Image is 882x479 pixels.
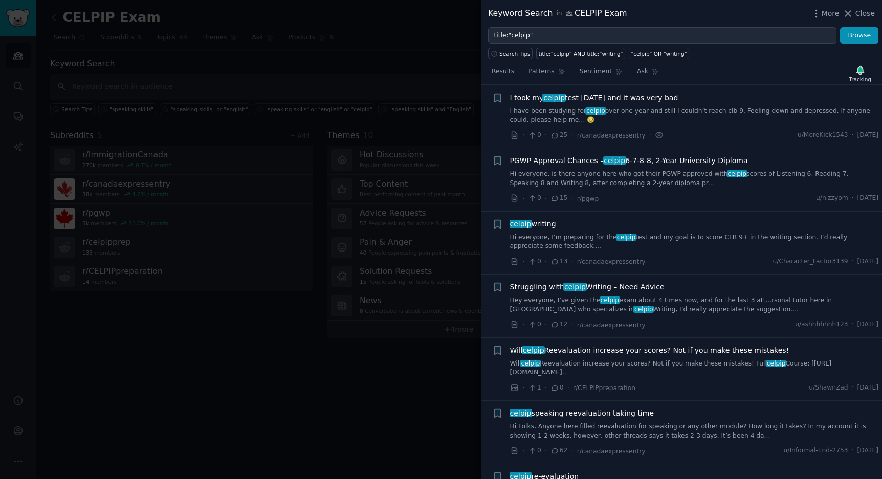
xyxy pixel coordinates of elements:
span: celpip [633,306,654,313]
span: 12 [550,320,567,329]
a: title:"celpip" AND title:"writing" [536,48,625,59]
span: · [571,320,573,330]
span: · [545,446,547,457]
span: r/canadaexpressentry [577,258,646,265]
span: Results [492,67,514,76]
span: · [649,130,651,141]
span: r/canadaexpressentry [577,448,646,455]
span: celpip [766,360,786,367]
span: · [567,382,569,393]
span: · [522,256,524,267]
span: u/MoreKick1543 [798,131,848,140]
span: celpip [603,156,626,165]
a: "celpip" OR "writing" [629,48,689,59]
a: Hi Folks, Anyone here filled reevaluation for speaking or any other module? How long it takes? In... [510,422,879,440]
a: Patterns [525,63,568,84]
span: [DATE] [857,383,878,393]
div: "celpip" OR "writing" [631,50,687,57]
span: Ask [637,67,648,76]
span: · [545,382,547,393]
span: celpip [520,360,541,367]
span: · [852,131,854,140]
span: 13 [550,257,567,266]
span: · [522,320,524,330]
span: writing [510,219,556,230]
span: u/ShawnZad [809,383,848,393]
span: I took my test [DATE] and it was very bad [510,93,678,103]
a: celpipwriting [510,219,556,230]
span: celpip [509,409,532,417]
span: [DATE] [857,194,878,203]
span: · [545,130,547,141]
span: Search Tips [499,50,531,57]
span: · [852,194,854,203]
a: Results [488,63,518,84]
span: · [571,256,573,267]
span: u/Informal-End-2753 [784,446,848,455]
span: Close [855,8,875,19]
span: celpip [522,346,545,354]
span: 0 [528,194,541,203]
span: 0 [528,320,541,329]
span: r/CELPIPpreparation [573,384,635,392]
a: I took mycelpiptest [DATE] and it was very bad [510,93,678,103]
span: · [852,446,854,455]
span: Sentiment [580,67,612,76]
span: 1 [528,383,541,393]
span: Patterns [528,67,554,76]
span: · [545,193,547,204]
span: · [852,383,854,393]
button: Search Tips [488,48,533,59]
span: [DATE] [857,257,878,266]
span: speaking reevaluation taking time [510,408,654,419]
button: More [811,8,840,19]
span: · [571,193,573,204]
a: Sentiment [576,63,626,84]
span: 15 [550,194,567,203]
span: · [522,382,524,393]
span: u/nizzyom [816,194,848,203]
span: · [571,130,573,141]
div: Tracking [849,76,871,83]
span: r/canadaexpressentry [577,132,646,139]
span: · [522,130,524,141]
span: · [522,446,524,457]
a: WillcelpipReevaluation increase your scores? Not if you make these mistakes! FullcelpipCourse: [[... [510,359,879,377]
span: celpip [600,296,620,304]
button: Browse [840,27,878,44]
a: Struggling withcelpipWriting – Need Advice [510,282,665,292]
a: Hi everyone, I’m preparing for thecelpiptest and my goal is to score CLB 9+ in the writing sectio... [510,233,879,251]
span: · [545,256,547,267]
span: · [522,193,524,204]
span: [DATE] [857,446,878,455]
div: title:"celpip" AND title:"writing" [539,50,623,57]
span: · [571,446,573,457]
span: celpip [542,94,565,102]
span: 0 [528,257,541,266]
a: Hi everyone, is there anyone here who got their PGWP approved withcelpipscores of Listening 6, Re... [510,170,879,188]
span: · [852,257,854,266]
span: More [822,8,840,19]
button: Tracking [845,63,875,84]
span: 0 [550,383,563,393]
button: Close [843,8,875,19]
a: celpipspeaking reevaluation taking time [510,408,654,419]
span: celpip [616,234,636,241]
span: celpip [727,170,747,177]
a: WillcelpipReevaluation increase your scores? Not if you make these mistakes! [510,345,789,356]
span: · [545,320,547,330]
span: Struggling with Writing – Need Advice [510,282,665,292]
span: in [556,9,562,18]
span: celpip [563,283,586,291]
span: · [852,320,854,329]
div: Keyword Search CELPIP Exam [488,7,627,20]
input: Try a keyword related to your business [488,27,836,44]
span: u/Character_Factor3139 [773,257,848,266]
a: Ask [633,63,663,84]
span: r/pgwp [577,195,599,202]
span: PGWP Approval Chances – 6-7-8-8, 2-Year University Diploma [510,155,748,166]
span: [DATE] [857,320,878,329]
span: 62 [550,446,567,455]
span: Will Reevaluation increase your scores? Not if you make these mistakes! [510,345,789,356]
span: r/canadaexpressentry [577,322,646,329]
